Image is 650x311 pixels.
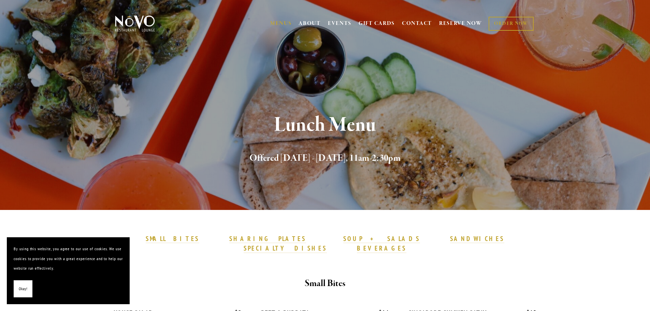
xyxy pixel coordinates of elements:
[14,244,123,273] p: By using this website, you agree to our use of cookies. We use cookies to provide you with a grea...
[19,284,27,294] span: Okay!
[244,244,327,253] a: SPECIALTY DISHES
[357,244,407,252] strong: BEVERAGES
[114,15,156,32] img: Novo Restaurant &amp; Lounge
[146,235,199,243] a: SMALL BITES
[357,244,407,253] a: BEVERAGES
[402,17,432,30] a: CONTACT
[14,280,32,298] button: Okay!
[328,20,351,27] a: EVENTS
[439,17,482,30] a: RESERVE NOW
[126,114,524,136] h1: Lunch Menu
[450,235,505,243] a: SANDWICHES
[343,235,420,243] a: SOUP + SALADS
[126,151,524,166] h2: Offered [DATE] - [DATE], 11am-2:30pm
[489,17,533,31] a: ORDER NOW
[359,17,395,30] a: GIFT CARDS
[7,237,130,304] section: Cookie banner
[270,20,292,27] a: MENUS
[305,278,345,289] strong: Small Bites
[244,244,327,252] strong: SPECIALTY DISHES
[229,235,306,243] a: SHARING PLATES
[299,20,321,27] a: ABOUT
